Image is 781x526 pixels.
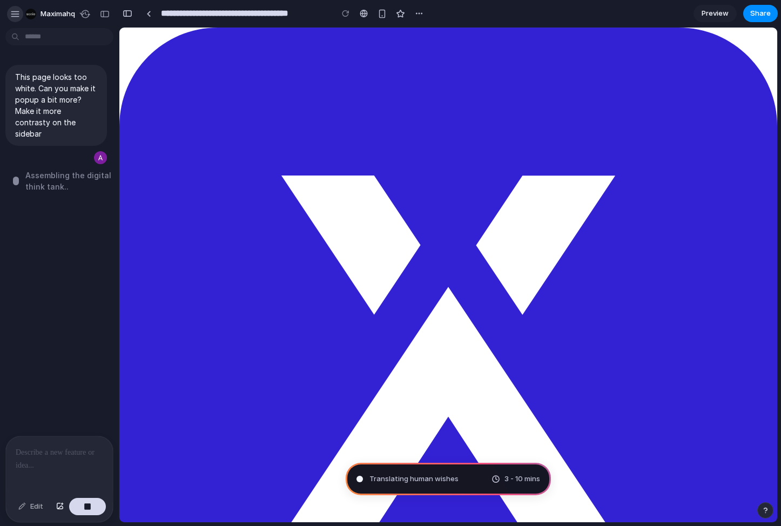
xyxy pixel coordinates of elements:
p: This page looks too white. Can you make it popup a bit more? Make it more contrasty on the sidebar [15,71,97,139]
span: Assembling the digital think tank .. [25,170,112,192]
span: Share [750,8,771,19]
span: Translating human wishes [369,474,459,484]
a: Preview [694,5,737,22]
span: 3 - 10 mins [504,474,540,484]
button: maximahq [21,5,92,23]
span: maximahq [41,9,75,19]
button: Share [743,5,778,22]
span: Preview [702,8,729,19]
